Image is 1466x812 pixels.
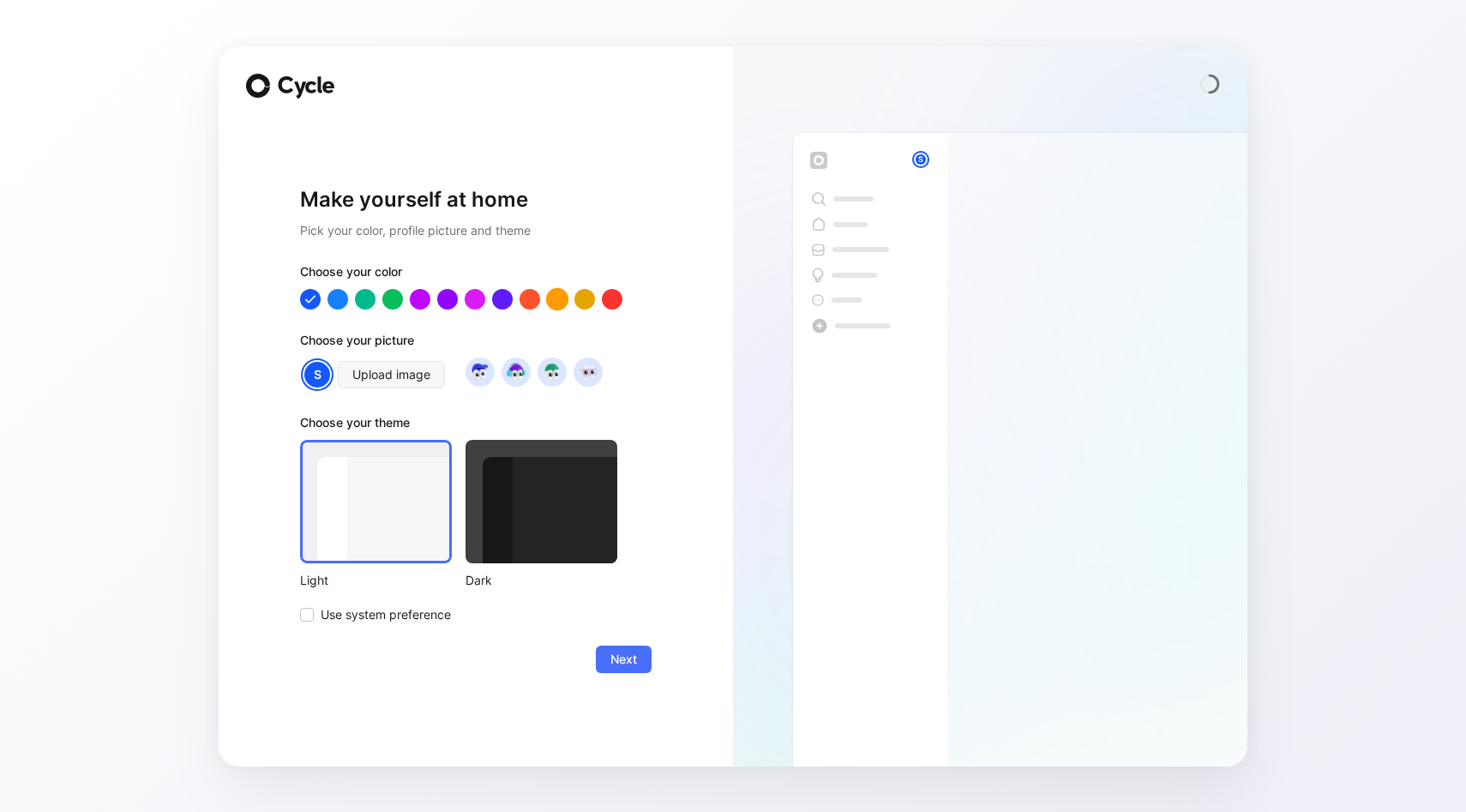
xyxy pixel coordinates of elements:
[300,330,652,358] div: Choose your picture
[300,186,652,214] h1: Make yourself at home
[300,262,652,289] div: Choose your color
[468,360,491,383] img: avatar
[300,220,652,241] h2: Pick your color, profile picture and theme
[504,360,527,383] img: avatar
[810,152,827,169] img: workspace-default-logo-wX5zAyuM.png
[466,570,617,591] div: Dark
[352,364,430,385] span: Upload image
[610,649,637,670] span: Next
[576,360,599,383] img: avatar
[303,360,332,389] div: S
[300,412,617,440] div: Choose your theme
[338,361,445,388] button: Upload image
[300,570,452,591] div: Light
[321,604,451,625] span: Use system preference
[596,646,652,673] button: Next
[540,360,563,383] img: avatar
[914,153,928,166] div: S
